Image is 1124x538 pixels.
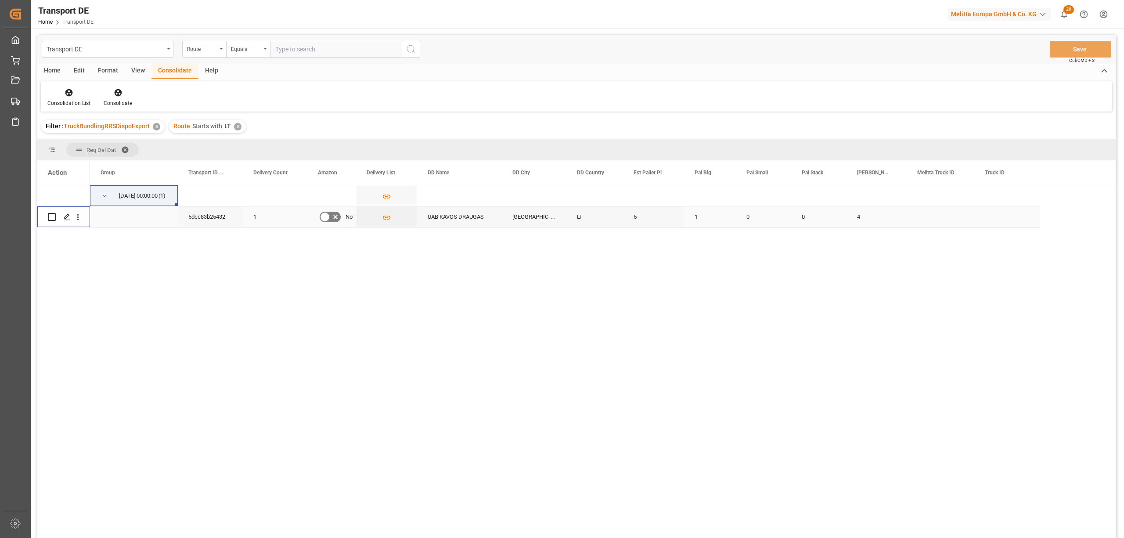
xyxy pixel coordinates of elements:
[857,170,888,176] span: [PERSON_NAME]
[226,41,270,58] button: open menu
[42,41,173,58] button: open menu
[231,43,261,53] div: Equals
[38,4,94,17] div: Transport DE
[367,170,395,176] span: Delivery List
[623,206,684,227] div: 5
[119,186,158,206] div: [DATE] 00:00:00
[48,169,67,177] div: Action
[38,19,53,25] a: Home
[187,43,217,53] div: Route
[802,170,823,176] span: Pal Stack
[270,41,402,58] input: Type to search
[791,206,847,227] div: 0
[1054,4,1074,24] button: show 20 new notifications
[746,170,768,176] span: Pal Small
[37,185,90,206] div: Press SPACE to select this row.
[90,206,1040,227] div: Press SPACE to select this row.
[917,170,955,176] span: Melitta Truck ID
[634,170,662,176] span: Est Pallet Pl
[1063,5,1074,14] span: 20
[153,123,160,130] div: ✕
[243,206,307,227] div: 1
[234,123,241,130] div: ✕
[47,99,90,107] div: Consolidation List
[417,206,502,227] div: UAB KAVOS DRAUGAS
[224,123,231,130] span: LT
[684,206,736,227] div: 1
[577,170,604,176] span: DD Country
[104,99,132,107] div: Consolidate
[47,43,164,54] div: Transport DE
[1074,4,1094,24] button: Help Center
[151,64,198,79] div: Consolidate
[178,206,243,227] div: 5dcc83b25432
[428,170,449,176] span: DD Name
[402,41,420,58] button: search button
[947,6,1054,22] button: Melitta Europa GmbH & Co. KG
[46,123,64,130] span: Filter :
[125,64,151,79] div: View
[91,64,125,79] div: Format
[188,170,224,176] span: Transport ID Logward
[695,170,711,176] span: Pal Big
[67,64,91,79] div: Edit
[985,170,1005,176] span: Truck ID
[159,186,166,206] span: (1)
[947,8,1051,21] div: Melitta Europa GmbH & Co. KG
[173,123,190,130] span: Route
[318,170,337,176] span: Amazon
[64,123,150,130] span: TruckBundlingRRSDispoExport
[1050,41,1111,58] button: Save
[736,206,791,227] div: 0
[346,207,353,227] span: No
[847,206,907,227] div: 4
[86,147,116,153] span: Req Del Dat
[198,64,225,79] div: Help
[90,185,1040,206] div: Press SPACE to select this row.
[253,170,288,176] span: Delivery Count
[502,206,566,227] div: [GEOGRAPHIC_DATA]
[37,64,67,79] div: Home
[566,206,623,227] div: LT
[101,170,115,176] span: Group
[182,41,226,58] button: open menu
[512,170,530,176] span: DD City
[192,123,222,130] span: Starts with
[1069,57,1095,64] span: Ctrl/CMD + S
[37,206,90,227] div: Press SPACE to select this row.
